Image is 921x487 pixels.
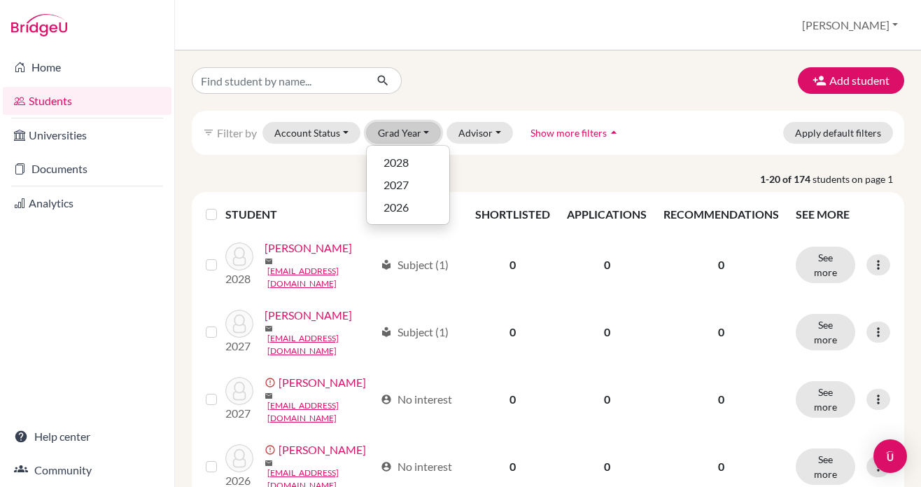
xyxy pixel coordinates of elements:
[384,177,409,193] span: 2027
[225,310,253,338] img: Arora, Prisha
[265,240,352,256] a: [PERSON_NAME]
[3,155,171,183] a: Documents
[530,127,607,139] span: Show more filters
[381,458,452,475] div: No interest
[663,391,779,408] p: 0
[381,324,449,341] div: Subject (1)
[192,67,365,94] input: Find student by name...
[3,423,171,451] a: Help center
[381,391,452,408] div: No interest
[366,145,450,225] div: Grad Year
[381,259,392,270] span: local_library
[3,53,171,81] a: Home
[265,307,352,324] a: [PERSON_NAME]
[796,247,855,283] button: See more
[384,199,409,216] span: 2026
[558,299,655,366] td: 0
[381,327,392,338] span: local_library
[203,127,214,138] i: filter_list
[367,151,449,174] button: 2028
[367,174,449,196] button: 2027
[558,231,655,299] td: 0
[663,458,779,475] p: 0
[558,366,655,433] td: 0
[796,12,904,39] button: [PERSON_NAME]
[467,299,558,366] td: 0
[787,198,899,231] th: SEE MORE
[279,441,366,458] a: [PERSON_NAME]
[467,231,558,299] td: 0
[519,122,633,144] button: Show more filtersarrow_drop_up
[225,405,253,422] p: 2027
[265,257,273,266] span: mail
[655,198,787,231] th: RECOMMENDATIONS
[217,126,257,139] span: Filter by
[225,270,253,287] p: 2028
[607,125,621,139] i: arrow_drop_up
[225,242,253,270] img: Aromin, Darrion
[558,198,655,231] th: APPLICATIONS
[381,394,392,405] span: account_circle
[783,122,893,144] button: Apply default filters
[265,444,279,455] span: error_outline
[225,338,253,355] p: 2027
[11,14,67,36] img: Bridge-U
[225,444,253,472] img: Beevers, Jack
[760,172,813,186] strong: 1-20 of 174
[796,448,855,485] button: See more
[447,122,513,144] button: Advisor
[279,374,366,391] a: [PERSON_NAME]
[267,399,374,425] a: [EMAIL_ADDRESS][DOMAIN_NAME]
[267,332,374,357] a: [EMAIL_ADDRESS][DOMAIN_NAME]
[663,324,779,341] p: 0
[384,154,409,171] span: 2028
[267,265,374,290] a: [EMAIL_ADDRESS][DOMAIN_NAME]
[366,122,442,144] button: Grad Year
[796,314,855,350] button: See more
[381,461,392,472] span: account_circle
[3,87,171,115] a: Students
[813,172,904,186] span: students on page 1
[265,392,273,400] span: mail
[367,196,449,219] button: 2026
[3,121,171,149] a: Universities
[265,377,279,388] span: error_outline
[381,256,449,273] div: Subject (1)
[798,67,904,94] button: Add student
[3,189,171,217] a: Analytics
[796,381,855,418] button: See more
[3,456,171,484] a: Community
[225,377,253,405] img: Atkins, Sebby
[225,198,372,231] th: STUDENT
[262,122,360,144] button: Account Status
[265,324,273,333] span: mail
[663,256,779,273] p: 0
[873,439,907,473] div: Open Intercom Messenger
[467,198,558,231] th: SHORTLISTED
[467,366,558,433] td: 0
[265,459,273,467] span: mail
